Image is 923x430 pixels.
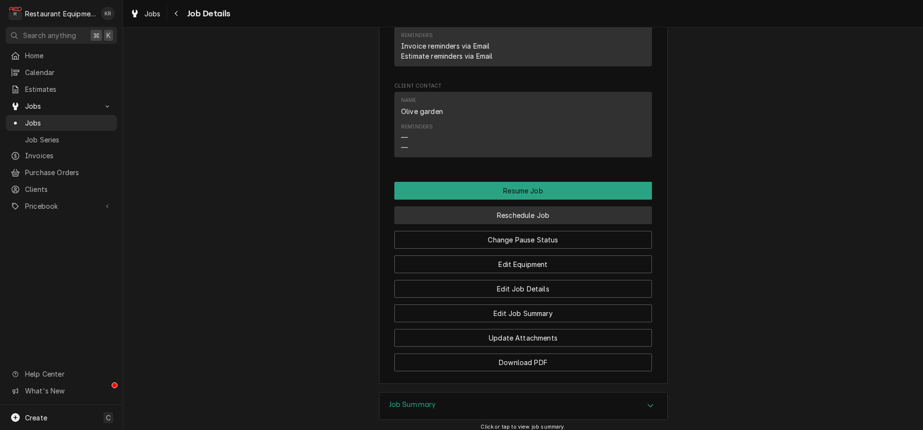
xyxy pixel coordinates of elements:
[394,329,652,347] button: Update Attachments
[23,30,76,40] span: Search anything
[481,424,565,430] span: Click or tap to view job summary.
[25,151,112,161] span: Invoices
[25,9,96,19] div: Restaurant Equipment Diagnostics
[394,82,652,90] span: Client Contact
[6,148,117,164] a: Invoices
[401,142,408,152] div: —
[25,67,112,77] span: Calendar
[394,0,652,71] div: Location Contact List
[379,392,668,420] div: Job Summary
[93,30,100,40] span: ⌘
[401,123,433,131] div: Reminders
[394,224,652,249] div: Button Group Row
[169,6,184,21] button: Navigate back
[401,97,416,104] div: Name
[379,392,667,419] button: Accordion Details Expand Trigger
[401,132,408,142] div: —
[394,182,652,371] div: Button Group
[144,9,161,19] span: Jobs
[25,101,98,111] span: Jobs
[394,231,652,249] button: Change Pause Status
[25,135,112,145] span: Job Series
[101,7,115,20] div: Kelli Robinette's Avatar
[401,41,490,51] div: Invoice reminders via Email
[394,322,652,347] div: Button Group Row
[394,304,652,322] button: Edit Job Summary
[9,7,22,20] div: Restaurant Equipment Diagnostics's Avatar
[6,98,117,114] a: Go to Jobs
[6,81,117,97] a: Estimates
[394,273,652,298] div: Button Group Row
[394,255,652,273] button: Edit Equipment
[25,184,112,194] span: Clients
[126,6,165,22] a: Jobs
[394,249,652,273] div: Button Group Row
[389,400,436,409] h3: Job Summary
[394,200,652,224] div: Button Group Row
[394,206,652,224] button: Reschedule Job
[379,392,667,419] div: Accordion Header
[9,7,22,20] div: R
[401,32,493,61] div: Reminders
[6,132,117,148] a: Job Series
[401,51,493,61] div: Estimate reminders via Email
[101,7,115,20] div: KR
[106,413,111,423] span: C
[25,84,112,94] span: Estimates
[25,118,112,128] span: Jobs
[25,51,112,61] span: Home
[401,97,443,116] div: Name
[25,369,111,379] span: Help Center
[6,181,117,197] a: Clients
[6,366,117,382] a: Go to Help Center
[394,280,652,298] button: Edit Job Details
[394,182,652,200] div: Button Group Row
[6,383,117,399] a: Go to What's New
[394,347,652,371] div: Button Group Row
[6,64,117,80] a: Calendar
[6,48,117,63] a: Home
[106,30,111,40] span: K
[394,82,652,162] div: Client Contact
[25,167,112,177] span: Purchase Orders
[25,201,98,211] span: Pricebook
[394,92,652,162] div: Client Contact List
[394,0,652,66] div: Contact
[401,32,433,39] div: Reminders
[394,298,652,322] div: Button Group Row
[6,115,117,131] a: Jobs
[394,354,652,371] button: Download PDF
[25,386,111,396] span: What's New
[25,414,47,422] span: Create
[401,123,433,152] div: Reminders
[6,27,117,44] button: Search anything⌘K
[6,164,117,180] a: Purchase Orders
[184,7,231,20] span: Job Details
[394,182,652,200] button: Resume Job
[6,198,117,214] a: Go to Pricebook
[401,106,443,116] div: Olive garden
[394,92,652,158] div: Contact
